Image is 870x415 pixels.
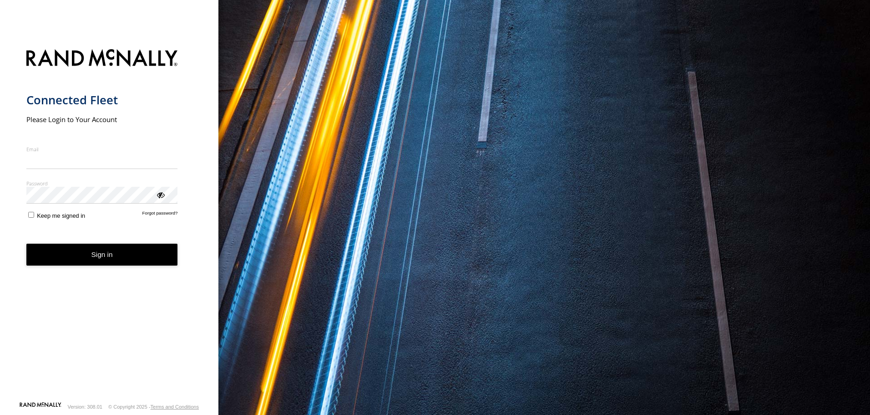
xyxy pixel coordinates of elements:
[108,404,199,410] div: © Copyright 2025 -
[26,47,178,71] img: Rand McNally
[68,404,102,410] div: Version: 308.01
[26,146,178,153] label: Email
[26,115,178,124] h2: Please Login to Your Account
[28,212,34,218] input: Keep me signed in
[37,212,85,219] span: Keep me signed in
[156,190,165,199] div: ViewPassword
[20,402,61,411] a: Visit our Website
[26,180,178,187] label: Password
[26,92,178,108] h1: Connected Fleet
[26,244,178,266] button: Sign in
[142,210,178,219] a: Forgot password?
[26,44,192,401] form: main
[151,404,199,410] a: Terms and Conditions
